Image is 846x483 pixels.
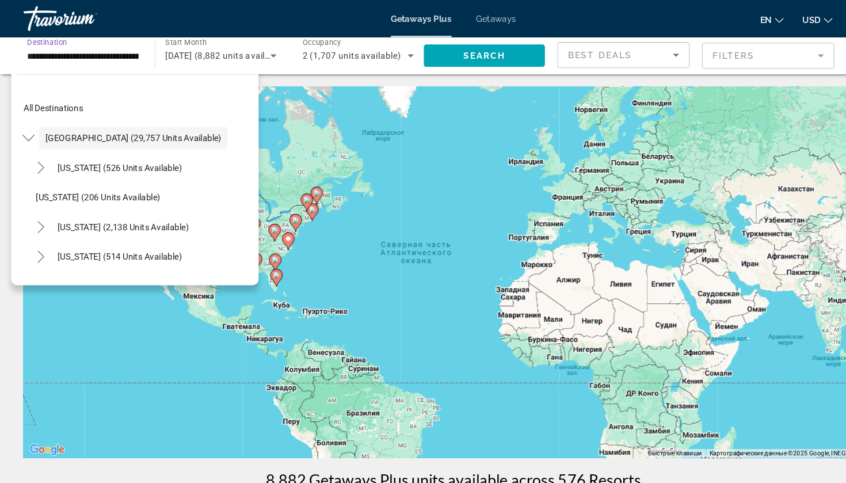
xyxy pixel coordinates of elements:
[432,47,471,56] span: Search
[249,438,597,455] h1: 8,882 Getaways Plus units available across 576 Resorts
[794,86,817,109] button: Включить полноэкранный режим
[29,256,242,277] button: [US_STATE] (2 units available)
[29,146,49,166] button: Toggle Arizona (526 units available)
[661,419,790,425] span: Картографические данные ©2025 Google, INEGI
[49,229,176,249] button: [US_STATE] (514 units available)
[55,151,170,161] span: [US_STATE] (526 units available)
[26,411,64,426] img: Google
[794,389,817,412] button: Уменьшить
[155,36,193,44] span: Start Month
[800,437,837,474] iframe: Кнопка запуска окна обмена сообщениями
[801,12,815,23] span: AA
[26,411,64,426] a: Открыть эту область в Google Картах (в новом окне)
[55,207,177,216] span: [US_STATE] (2,138 units available)
[43,124,207,133] span: [GEOGRAPHIC_DATA] (29,757 units available)
[17,119,37,139] button: Toggle United States (29,757 units available)
[654,39,778,64] button: Filter
[23,2,138,32] a: Travorium
[17,90,242,111] button: All destinations
[395,41,508,62] button: Search
[604,418,654,426] button: Быстрые клавиши
[29,173,242,194] button: [US_STATE] (206 units available)
[797,419,820,425] a: Условия (ссылка откроется в новой вкладке)
[793,5,823,29] button: User Menu
[365,13,421,22] a: Getaways Plus
[29,201,49,222] button: Toggle California (2,138 units available)
[529,47,589,56] span: Best Deals
[37,118,213,139] button: [GEOGRAPHIC_DATA] (29,757 units available)
[529,44,633,58] mat-select: Sort by
[155,47,266,56] span: [DATE] (8,882 units available)
[35,179,150,188] span: [US_STATE] (206 units available)
[444,13,482,22] a: Getaways
[789,44,806,60] span: Map
[708,10,730,26] button: Change language
[26,35,64,43] span: Destination
[49,146,176,166] button: [US_STATE] (526 units available)
[748,14,765,23] span: USD
[49,201,182,222] button: [US_STATE] (2,138 units available)
[283,47,374,56] span: 2 (1,707 units available)
[23,96,78,105] span: All destinations
[29,229,49,249] button: Toggle Colorado (514 units available)
[55,234,170,244] span: [US_STATE] (514 units available)
[794,366,817,389] button: Увеличить
[748,10,776,26] button: Change currency
[708,14,719,23] span: en
[283,36,319,44] span: Occupancy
